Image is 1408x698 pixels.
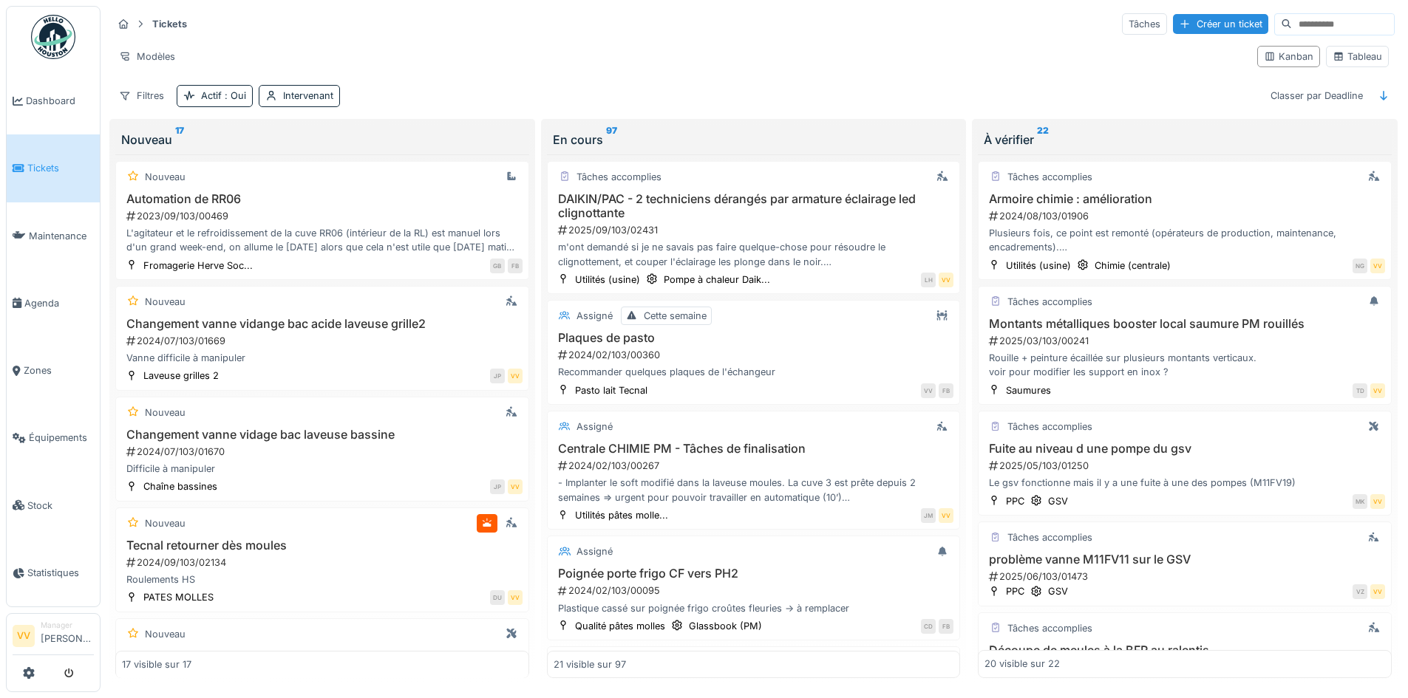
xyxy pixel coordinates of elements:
div: LH [921,273,936,287]
div: En cours [553,131,955,148]
div: Nouveau [145,627,186,641]
div: - Implanter le soft modifié dans la laveuse moules. La cuve 3 est prête depuis 2 semaines => urge... [554,476,954,504]
span: Maintenance [29,229,94,243]
span: Dashboard [26,94,94,108]
div: 20 visible sur 22 [984,657,1060,671]
div: Vanne difficile à manipuler [122,351,523,365]
div: Cette semaine [644,309,707,323]
div: Intervenant [283,89,333,103]
div: Utilités pâtes molle... [575,508,668,522]
div: Nouveau [145,406,186,420]
sup: 97 [606,131,617,148]
div: Tâches accomplies [1007,530,1092,544]
div: Le gsv fonctionne mais il y a une fuite à une des pompes (M11FV19) [984,476,1385,490]
sup: 17 [175,131,184,148]
div: Pasto lait Tecnal [575,383,647,397]
div: 2024/08/103/01906 [987,209,1385,223]
div: Manager [41,620,94,631]
div: Tâches accomplies [1007,420,1092,434]
div: Filtres [112,85,171,106]
a: Stock [7,472,100,539]
div: 17 visible sur 17 [122,657,191,671]
div: Glassbook (PM) [689,619,762,633]
div: Nouveau [145,295,186,309]
div: Tâches accomplies [577,170,662,184]
div: Tâches accomplies [1007,295,1092,309]
div: Classer par Deadline [1264,85,1370,106]
div: Chimie (centrale) [1095,259,1171,273]
div: VV [939,273,953,287]
div: Utilités (usine) [575,273,640,287]
div: VV [921,383,936,398]
div: VZ [1353,584,1367,599]
sup: 22 [1037,131,1049,148]
span: Statistiques [27,566,94,580]
span: : Oui [222,90,246,101]
a: VV Manager[PERSON_NAME] [13,620,94,655]
div: 2024/07/103/01669 [125,334,523,348]
div: PATES MOLLES [143,590,214,604]
a: Dashboard [7,67,100,134]
div: JP [490,369,505,383]
h3: Tecnal retourner dès moules [122,538,523,552]
div: DU [490,590,505,605]
div: Plusieurs fois, ce point est remonté (opérateurs de production, maintenance, encadrements). Le bu... [984,226,1385,254]
div: Assigné [577,309,613,323]
div: 2025/09/103/02431 [557,223,954,237]
div: VV [508,369,523,383]
strong: Tickets [146,17,193,31]
span: Tickets [27,161,94,175]
div: À vérifier [984,131,1386,148]
div: Chaîne bassines [143,479,217,493]
span: Stock [27,499,94,513]
div: GB [490,259,505,273]
h3: Changement vanne vidage bac laveuse bassine [122,428,523,442]
span: Agenda [24,296,94,310]
div: 2023/09/103/00469 [125,209,523,223]
div: L'agitateur et le refroidissement de la cuve RR06 (intérieur de la RL) est manuel lors d'un grand... [122,226,523,254]
div: Recommander quelques plaques de l'échangeur [554,365,954,379]
div: Utilités (usine) [1006,259,1071,273]
img: Badge_color-CXgf-gQk.svg [31,15,75,59]
div: Rouille + peinture écaillée sur plusieurs montants verticaux. voir pour modifier les support en i... [984,351,1385,379]
h3: Fuite au niveau d une pompe du gsv [984,442,1385,456]
a: Statistiques [7,539,100,606]
a: Tickets [7,134,100,202]
div: Qualité pâtes molles [575,619,665,633]
div: GSV [1048,584,1068,598]
div: VV [1370,494,1385,509]
li: [PERSON_NAME] [41,620,94,651]
span: Équipements [29,431,94,445]
h3: Centrale CHIMIE PM - Tâches de finalisation [554,442,954,456]
h3: Découpe de meules à la BFR au ralentis [984,643,1385,657]
div: Nouveau [121,131,523,148]
div: PPC [1006,584,1024,598]
div: FB [939,619,953,634]
div: 2025/05/103/01250 [987,459,1385,473]
div: VV [939,508,953,523]
div: Kanban [1264,49,1313,64]
h3: Manche pour vanne pied de cuve 2 PDD [122,649,523,663]
div: Assigné [577,420,613,434]
div: TD [1353,383,1367,398]
div: VV [1370,383,1385,398]
a: Maintenance [7,202,100,270]
div: FB [508,259,523,273]
div: 2024/02/103/00360 [557,348,954,362]
div: Laveuse grilles 2 [143,369,219,383]
div: NG [1353,259,1367,273]
div: Plastique cassé sur poignée frigo croûtes fleuries -> à remplacer [554,601,954,615]
h3: Armoire chimie : amélioration [984,192,1385,206]
div: Nouveau [145,516,186,530]
div: VV [508,590,523,605]
div: PPC [1006,494,1024,508]
h3: Montants métalliques booster local saumure PM rouillés [984,317,1385,331]
div: Tâches accomplies [1007,170,1092,184]
div: Pompe à chaleur Daik... [664,273,770,287]
div: VV [1370,259,1385,273]
div: FB [939,383,953,398]
div: Saumures [1006,383,1051,397]
h3: Poignée porte frigo CF vers PH2 [554,567,954,581]
a: Équipements [7,404,100,471]
h3: Changement vanne vidange bac acide laveuse grille2 [122,317,523,331]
